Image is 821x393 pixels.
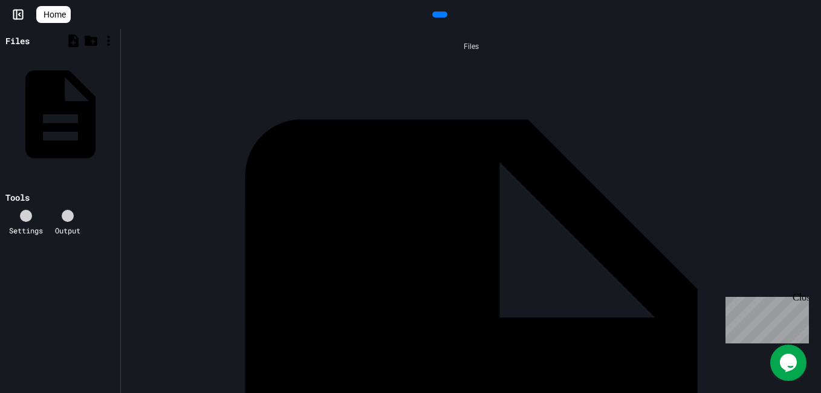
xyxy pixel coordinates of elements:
div: Output [55,225,80,236]
div: Files [127,35,815,58]
iframe: chat widget [770,345,809,381]
div: Tools [5,191,30,204]
div: Files [5,34,30,47]
span: Home [44,8,66,21]
iframe: chat widget [721,292,809,343]
div: Chat with us now!Close [5,5,83,77]
a: Home [36,6,71,23]
div: Settings [9,225,43,236]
